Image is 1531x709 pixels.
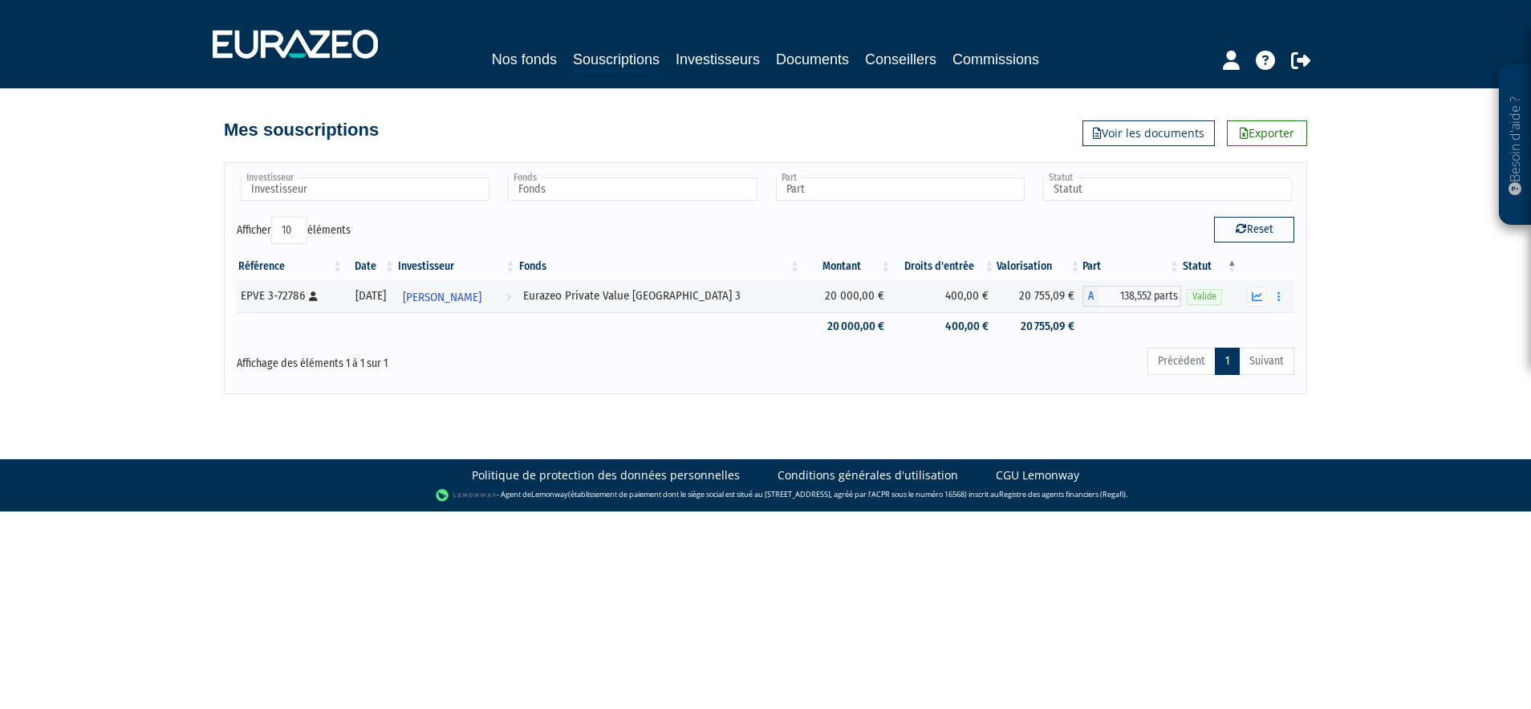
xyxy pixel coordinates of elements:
[237,217,351,244] label: Afficher éléments
[1215,348,1240,375] a: 1
[892,253,996,280] th: Droits d'entrée: activer pour trier la colonne par ordre croissant
[396,280,518,312] a: [PERSON_NAME]
[492,48,557,71] a: Nos fonds
[1506,73,1525,218] p: Besoin d'aide ?
[778,467,958,483] a: Conditions générales d'utilisation
[1181,253,1239,280] th: Statut : activer pour trier la colonne par ordre d&eacute;croissant
[1082,253,1181,280] th: Part: activer pour trier la colonne par ordre croissant
[237,253,344,280] th: Référence : activer pour trier la colonne par ordre croissant
[213,30,378,59] img: 1732889491-logotype_eurazeo_blanc_rvb.png
[1082,286,1181,307] div: A - Eurazeo Private Value Europe 3
[518,253,802,280] th: Fonds: activer pour trier la colonne par ordre croissant
[1099,286,1181,307] span: 138,552 parts
[436,487,497,503] img: logo-lemonway.png
[344,253,396,280] th: Date: activer pour trier la colonne par ordre croissant
[952,48,1039,71] a: Commissions
[573,48,660,73] a: Souscriptions
[350,287,391,304] div: [DATE]
[1082,120,1215,146] a: Voir les documents
[997,312,1082,340] td: 20 755,09 €
[396,253,518,280] th: Investisseur: activer pour trier la colonne par ordre croissant
[996,467,1079,483] a: CGU Lemonway
[16,487,1515,503] div: - Agent de (établissement de paiement dont le siège social est situé au [STREET_ADDRESS], agréé p...
[802,280,892,312] td: 20 000,00 €
[531,489,568,499] a: Lemonway
[241,287,339,304] div: EPVE 3-72786
[776,48,849,71] a: Documents
[237,346,664,372] div: Affichage des éléments 1 à 1 sur 1
[997,280,1082,312] td: 20 755,09 €
[309,291,318,301] i: [Français] Personne physique
[802,312,892,340] td: 20 000,00 €
[224,120,379,140] h4: Mes souscriptions
[506,283,511,312] i: Voir l'investisseur
[403,283,481,312] span: [PERSON_NAME]
[865,48,936,71] a: Conseillers
[892,312,996,340] td: 400,00 €
[1082,286,1099,307] span: A
[1227,120,1307,146] a: Exporter
[802,253,892,280] th: Montant: activer pour trier la colonne par ordre croissant
[523,287,797,304] div: Eurazeo Private Value [GEOGRAPHIC_DATA] 3
[1214,217,1294,242] button: Reset
[472,467,740,483] a: Politique de protection des données personnelles
[999,489,1126,499] a: Registre des agents financiers (Regafi)
[892,280,996,312] td: 400,00 €
[1187,289,1222,304] span: Valide
[271,217,307,244] select: Afficheréléments
[676,48,760,71] a: Investisseurs
[997,253,1082,280] th: Valorisation: activer pour trier la colonne par ordre croissant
